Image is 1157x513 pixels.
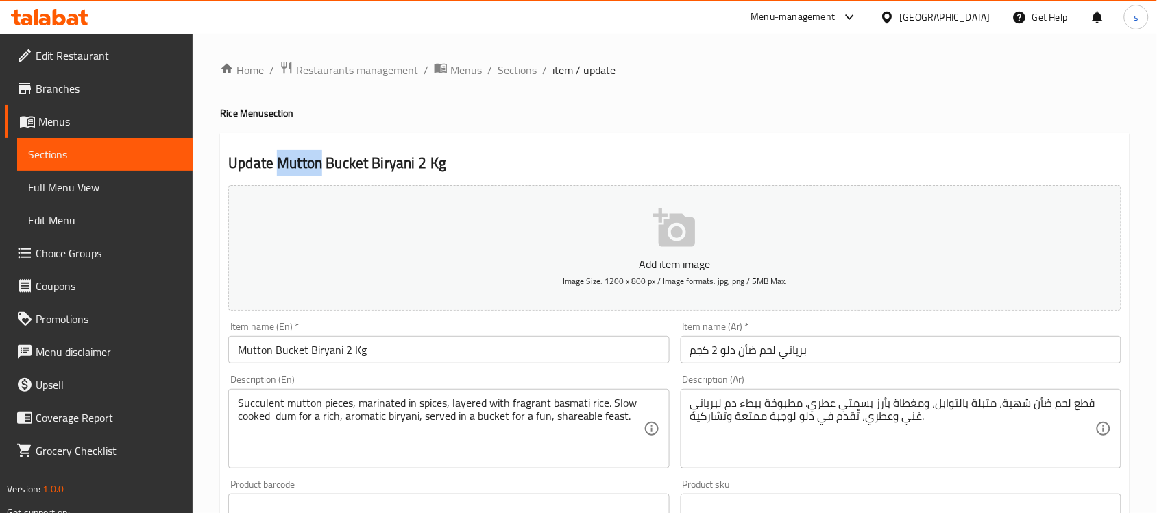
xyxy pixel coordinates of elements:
span: Image Size: 1200 x 800 px / Image formats: jpg, png / 5MB Max. [563,273,787,289]
a: Promotions [5,302,193,335]
input: Enter name En [228,336,669,363]
span: Full Menu View [28,179,182,195]
span: Restaurants management [296,62,418,78]
a: Sections [498,62,537,78]
span: Menus [38,113,182,130]
a: Menu disclaimer [5,335,193,368]
span: Menus [450,62,482,78]
li: / [269,62,274,78]
a: Menus [5,105,193,138]
input: Enter name Ar [681,336,1121,363]
a: Coupons [5,270,193,302]
nav: breadcrumb [220,61,1130,79]
li: / [424,62,428,78]
a: Menus [434,61,482,79]
a: Sections [17,138,193,171]
textarea: قطع لحم ضأن شهية، متبلة بالتوابل، ومغطاة بأرز بسمتي عطري. مطبوخة ببطء دم لبرياني غني وعطري، تُقدم... [690,396,1095,462]
p: Add item image [249,256,1100,272]
span: Edit Menu [28,212,182,228]
span: Upsell [36,377,182,393]
span: Choice Groups [36,245,182,261]
span: item / update [552,62,616,78]
span: Coverage Report [36,409,182,426]
span: 1.0.0 [42,480,64,498]
a: Full Menu View [17,171,193,204]
textarea: Succulent mutton pieces, marinated in spices, layered with fragrant basmati rice. Slow cooked dum... [238,396,643,462]
div: [GEOGRAPHIC_DATA] [900,10,990,25]
a: Choice Groups [5,237,193,270]
div: Menu-management [751,9,836,25]
li: / [542,62,547,78]
span: Menu disclaimer [36,344,182,360]
span: Sections [28,146,182,163]
a: Grocery Checklist [5,434,193,467]
a: Edit Restaurant [5,39,193,72]
a: Coverage Report [5,401,193,434]
a: Restaurants management [280,61,418,79]
a: Upsell [5,368,193,401]
a: Home [220,62,264,78]
span: Version: [7,480,40,498]
h2: Update Mutton Bucket Biryani 2 Kg [228,153,1121,174]
li: / [487,62,492,78]
a: Edit Menu [17,204,193,237]
h4: Rice Menu section [220,106,1130,120]
a: Branches [5,72,193,105]
span: Promotions [36,311,182,327]
span: Edit Restaurant [36,47,182,64]
span: Grocery Checklist [36,442,182,459]
span: Branches [36,80,182,97]
button: Add item imageImage Size: 1200 x 800 px / Image formats: jpg, png / 5MB Max. [228,185,1121,311]
span: s [1134,10,1138,25]
span: Coupons [36,278,182,294]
